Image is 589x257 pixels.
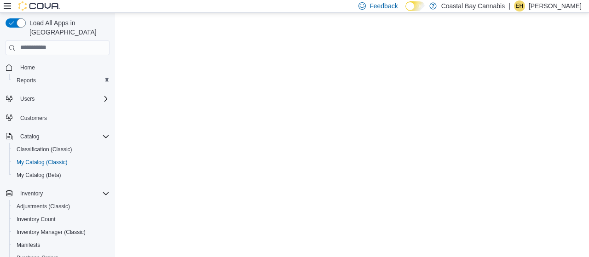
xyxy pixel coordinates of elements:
[13,75,40,86] a: Reports
[370,1,398,11] span: Feedback
[13,240,110,251] span: Manifests
[441,0,505,11] p: Coastal Bay Cannabis
[13,201,74,212] a: Adjustments (Classic)
[26,18,110,37] span: Load All Apps in [GEOGRAPHIC_DATA]
[17,131,43,142] button: Catalog
[2,130,113,143] button: Catalog
[20,64,35,71] span: Home
[17,93,38,104] button: Users
[13,144,110,155] span: Classification (Classic)
[13,157,71,168] a: My Catalog (Classic)
[529,0,582,11] p: [PERSON_NAME]
[17,131,110,142] span: Catalog
[13,227,110,238] span: Inventory Manager (Classic)
[17,159,68,166] span: My Catalog (Classic)
[13,170,110,181] span: My Catalog (Beta)
[13,240,44,251] a: Manifests
[13,170,65,181] a: My Catalog (Beta)
[13,157,110,168] span: My Catalog (Classic)
[17,62,39,73] a: Home
[9,200,113,213] button: Adjustments (Classic)
[13,201,110,212] span: Adjustments (Classic)
[9,169,113,182] button: My Catalog (Beta)
[17,112,110,123] span: Customers
[17,93,110,104] span: Users
[13,75,110,86] span: Reports
[17,216,56,223] span: Inventory Count
[17,77,36,84] span: Reports
[20,95,35,103] span: Users
[9,143,113,156] button: Classification (Classic)
[17,113,51,124] a: Customers
[20,114,47,122] span: Customers
[9,74,113,87] button: Reports
[13,144,76,155] a: Classification (Classic)
[20,190,43,197] span: Inventory
[18,1,60,11] img: Cova
[17,171,61,179] span: My Catalog (Beta)
[13,227,89,238] a: Inventory Manager (Classic)
[9,213,113,226] button: Inventory Count
[17,228,86,236] span: Inventory Manager (Classic)
[17,188,46,199] button: Inventory
[2,187,113,200] button: Inventory
[9,239,113,251] button: Manifests
[508,0,510,11] p: |
[13,214,110,225] span: Inventory Count
[9,226,113,239] button: Inventory Manager (Classic)
[2,61,113,74] button: Home
[9,156,113,169] button: My Catalog (Classic)
[20,133,39,140] span: Catalog
[17,146,72,153] span: Classification (Classic)
[17,188,110,199] span: Inventory
[2,92,113,105] button: Users
[13,214,59,225] a: Inventory Count
[2,111,113,124] button: Customers
[514,0,525,11] div: Emily Hendriks
[17,62,110,73] span: Home
[17,203,70,210] span: Adjustments (Classic)
[17,241,40,249] span: Manifests
[516,0,524,11] span: EH
[405,1,425,11] input: Dark Mode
